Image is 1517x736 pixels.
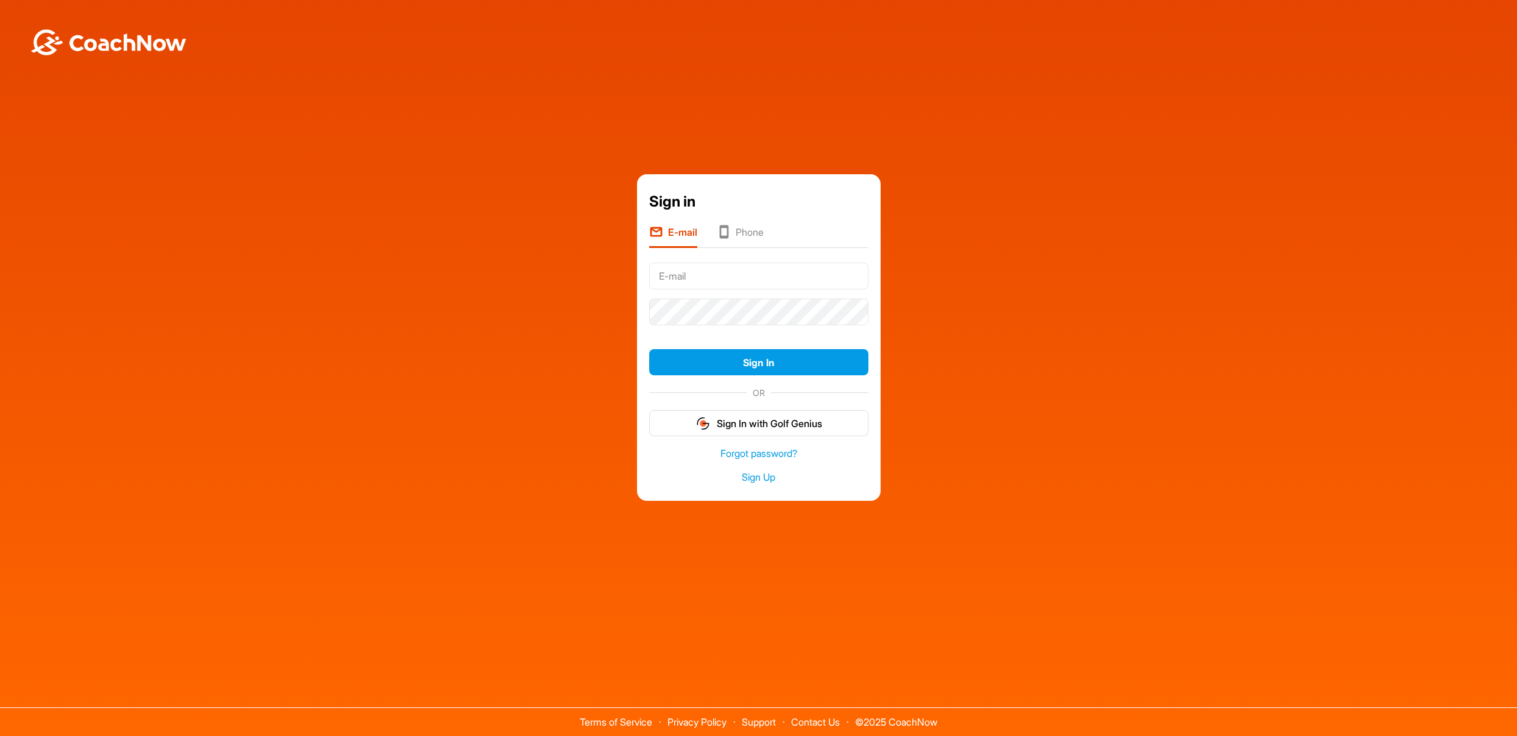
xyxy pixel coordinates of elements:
[649,447,868,461] a: Forgot password?
[649,349,868,375] button: Sign In
[29,29,188,55] img: BwLJSsUCoWCh5upNqxVrqldRgqLPVwmV24tXu5FoVAoFEpwwqQ3VIfuoInZCoVCoTD4vwADAC3ZFMkVEQFDAAAAAElFTkSuQmCC
[580,716,652,728] a: Terms of Service
[742,716,776,728] a: Support
[717,225,764,248] li: Phone
[649,191,868,213] div: Sign in
[649,225,697,248] li: E-mail
[849,708,943,727] span: © 2025 CoachNow
[649,263,868,289] input: E-mail
[649,410,868,436] button: Sign In with Golf Genius
[747,386,771,399] span: OR
[791,716,840,728] a: Contact Us
[649,470,868,484] a: Sign Up
[695,416,711,431] img: gg_logo
[667,716,727,728] a: Privacy Policy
